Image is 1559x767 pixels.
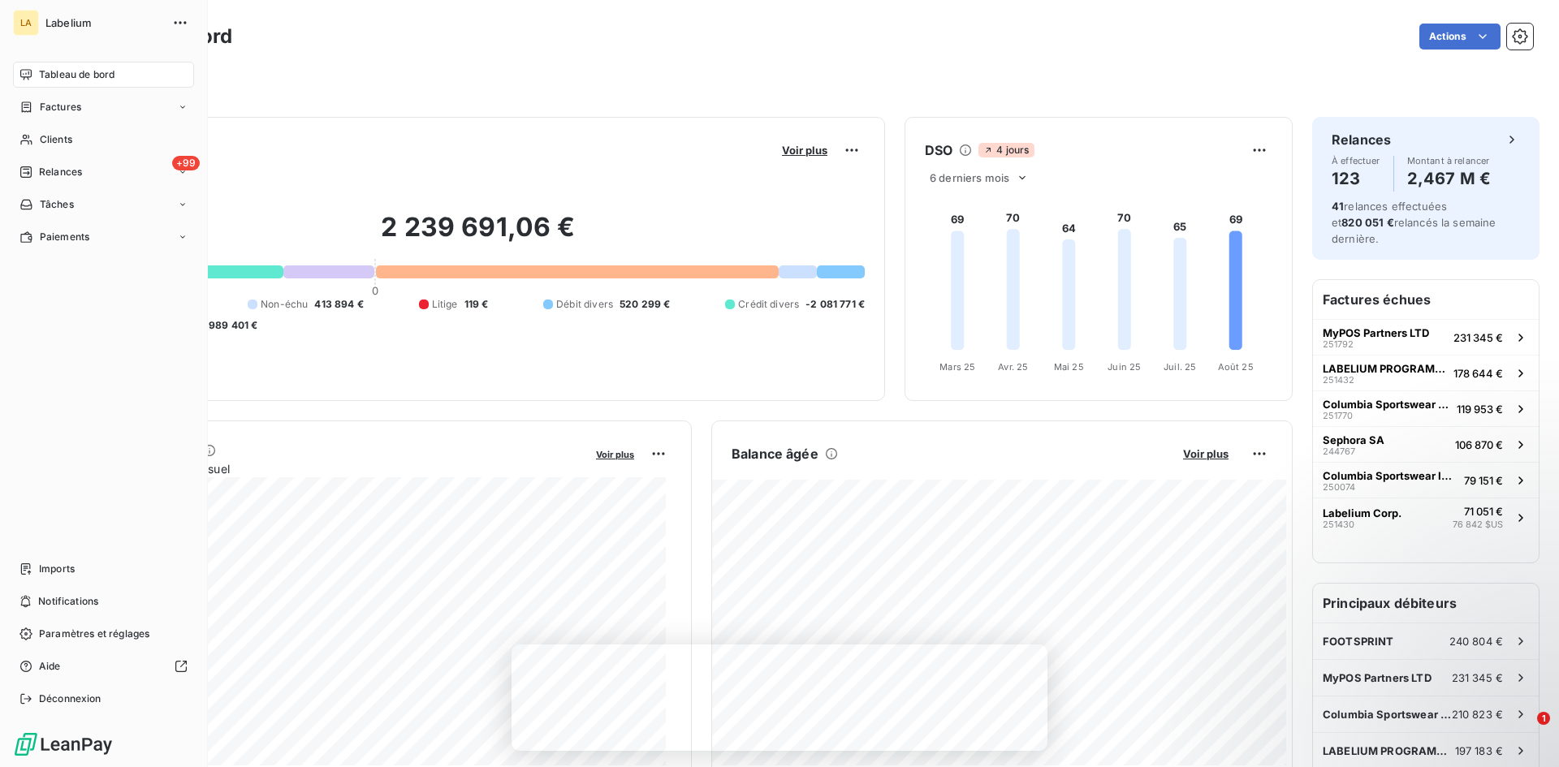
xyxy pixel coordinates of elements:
[556,297,613,312] span: Débit divers
[13,10,39,36] div: LA
[1323,744,1455,757] span: LABELIUM PROGRAMMATIC
[1537,712,1550,725] span: 1
[1453,518,1503,532] span: 76 842 $US
[261,297,308,312] span: Non-échu
[1455,744,1503,757] span: 197 183 €
[45,16,162,29] span: Labelium
[40,132,72,147] span: Clients
[13,94,194,120] a: Factures
[732,444,818,463] h6: Balance âgée
[1313,319,1539,355] button: MyPOS Partners LTD251792231 345 €
[1313,390,1539,426] button: Columbia Sportswear International251770119 953 €
[372,284,378,297] span: 0
[1323,446,1355,456] span: 244767
[1323,519,1354,529] span: 251430
[1332,200,1344,213] span: 41
[805,297,865,312] span: -2 081 771 €
[40,197,74,212] span: Tâches
[1313,355,1539,390] button: LABELIUM PROGRAMMATIC251432178 644 €
[39,165,82,179] span: Relances
[39,659,61,674] span: Aide
[1323,326,1429,339] span: MyPOS Partners LTD
[40,100,81,114] span: Factures
[591,446,639,461] button: Voir plus
[1332,166,1380,192] h4: 123
[1323,469,1458,482] span: Columbia Sportswear International
[13,192,194,218] a: Tâches
[39,562,75,576] span: Imports
[1323,375,1354,385] span: 251432
[1313,280,1539,319] h6: Factures échues
[13,556,194,582] a: Imports
[1457,403,1503,416] span: 119 953 €
[1464,474,1503,487] span: 79 151 €
[1464,505,1503,518] span: 71 051 €
[1313,584,1539,623] h6: Principaux débiteurs
[1332,200,1496,245] span: relances effectuées et relancés la semaine dernière.
[596,449,634,460] span: Voir plus
[1323,506,1401,519] span: Labelium Corp.
[939,361,975,373] tspan: Mars 25
[39,67,114,82] span: Tableau de bord
[1323,482,1355,492] span: 250074
[1323,411,1353,420] span: 251770
[1453,367,1503,380] span: 178 644 €
[172,156,200,170] span: +99
[620,297,670,312] span: 520 299 €
[782,144,827,157] span: Voir plus
[92,211,865,260] h2: 2 239 691,06 €
[39,627,149,641] span: Paramètres et réglages
[512,644,1047,751] iframe: Enquête de LeanPay
[1323,362,1447,375] span: LABELIUM PROGRAMMATIC
[432,297,458,312] span: Litige
[998,361,1028,373] tspan: Avr. 25
[1453,331,1503,344] span: 231 345 €
[13,62,194,88] a: Tableau de bord
[1218,361,1254,373] tspan: Août 25
[1323,433,1384,446] span: Sephora SA
[204,318,258,333] span: -989 401 €
[13,159,194,185] a: +99Relances
[92,460,585,477] span: Chiffre d'affaires mensuel
[1323,339,1354,349] span: 251792
[40,230,89,244] span: Paiements
[1313,426,1539,462] button: Sephora SA244767106 870 €
[1504,712,1543,751] iframe: Intercom live chat
[978,143,1034,157] span: 4 jours
[1054,361,1084,373] tspan: Mai 25
[1108,361,1141,373] tspan: Juin 25
[1455,438,1503,451] span: 106 870 €
[13,127,194,153] a: Clients
[1178,446,1233,461] button: Voir plus
[738,297,799,312] span: Crédit divers
[39,692,101,706] span: Déconnexion
[1419,24,1501,50] button: Actions
[13,731,114,757] img: Logo LeanPay
[777,143,832,157] button: Voir plus
[1332,156,1380,166] span: À effectuer
[13,621,194,647] a: Paramètres et réglages
[1332,130,1391,149] h6: Relances
[1341,216,1393,229] span: 820 051 €
[1183,447,1229,460] span: Voir plus
[1234,610,1559,723] iframe: Intercom notifications message
[930,171,1009,184] span: 6 derniers mois
[1313,462,1539,498] button: Columbia Sportswear International25007479 151 €
[1313,498,1539,537] button: Labelium Corp.25143071 051 €76 842 $US
[13,653,194,679] a: Aide
[1407,156,1491,166] span: Montant à relancer
[1164,361,1196,373] tspan: Juil. 25
[13,224,194,250] a: Paiements
[925,140,952,160] h6: DSO
[1323,398,1450,411] span: Columbia Sportswear International
[464,297,489,312] span: 119 €
[314,297,363,312] span: 413 894 €
[38,594,98,609] span: Notifications
[1407,166,1491,192] h4: 2,467 M €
